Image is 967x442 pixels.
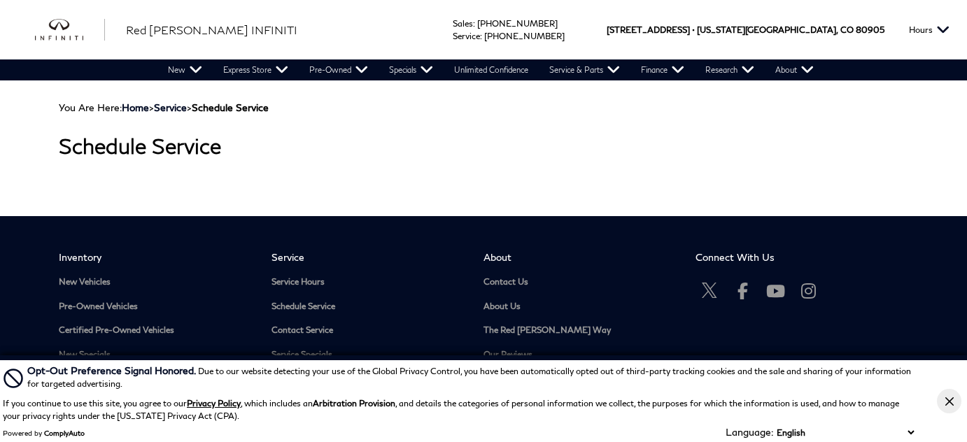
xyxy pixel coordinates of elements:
span: Connect With Us [696,251,887,263]
a: About [765,59,824,80]
span: About [483,251,675,263]
span: > [122,101,269,113]
div: Language: [726,427,773,437]
a: The Red [PERSON_NAME] Way [483,325,675,336]
a: ComplyAuto [44,429,85,437]
span: : [473,18,475,29]
a: Red [PERSON_NAME] INFINITI [126,22,297,38]
a: Open Twitter in a new window [696,277,724,305]
a: infiniti [35,19,105,41]
span: Service [271,251,463,263]
span: Red [PERSON_NAME] INFINITI [126,23,297,36]
a: Contact Service [271,325,463,336]
strong: Schedule Service [192,101,269,113]
a: Certified Pre-Owned Vehicles [59,325,250,336]
a: New [157,59,213,80]
div: Due to our website detecting your use of the Global Privacy Control, you have been automatically ... [27,363,917,390]
span: : [480,31,482,41]
a: Service Hours [271,277,463,287]
a: [PHONE_NUMBER] [477,18,558,29]
a: Pre-Owned Vehicles [59,301,250,312]
span: You Are Here: [59,101,269,113]
a: Service Specials [271,350,463,360]
div: Breadcrumbs [59,101,908,113]
a: Service & Parts [539,59,630,80]
span: Sales [453,18,473,29]
a: Unlimited Confidence [444,59,539,80]
a: Specials [379,59,444,80]
strong: Arbitration Provision [313,398,395,408]
a: Home [122,101,149,113]
span: Service [453,31,480,41]
a: Privacy Policy [187,398,241,408]
span: Inventory [59,251,250,263]
a: Pre-Owned [299,59,379,80]
a: [STREET_ADDRESS] • [US_STATE][GEOGRAPHIC_DATA], CO 80905 [607,24,884,35]
img: INFINITI [35,19,105,41]
select: Language Select [773,426,917,439]
a: Open Facebook in a new window [728,277,756,305]
a: Finance [630,59,695,80]
a: [PHONE_NUMBER] [484,31,565,41]
nav: Main Navigation [157,59,824,80]
a: Express Store [213,59,299,80]
a: Contact Us [483,277,675,287]
a: New Specials [59,350,250,360]
a: Open Instagram in a new window [794,277,822,305]
span: > [154,101,269,113]
span: Opt-Out Preference Signal Honored . [27,364,198,376]
button: Close Button [937,389,961,413]
a: Research [695,59,765,80]
div: Powered by [3,429,85,437]
h1: Schedule Service [59,134,908,157]
a: Open Youtube-play in a new window [761,277,789,305]
a: About Us [483,301,675,312]
p: If you continue to use this site, you agree to our , which includes an , and details the categori... [3,398,899,421]
a: Our Reviews [483,350,675,360]
a: New Vehicles [59,277,250,287]
a: Schedule Service [271,301,463,312]
a: Service [154,101,187,113]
